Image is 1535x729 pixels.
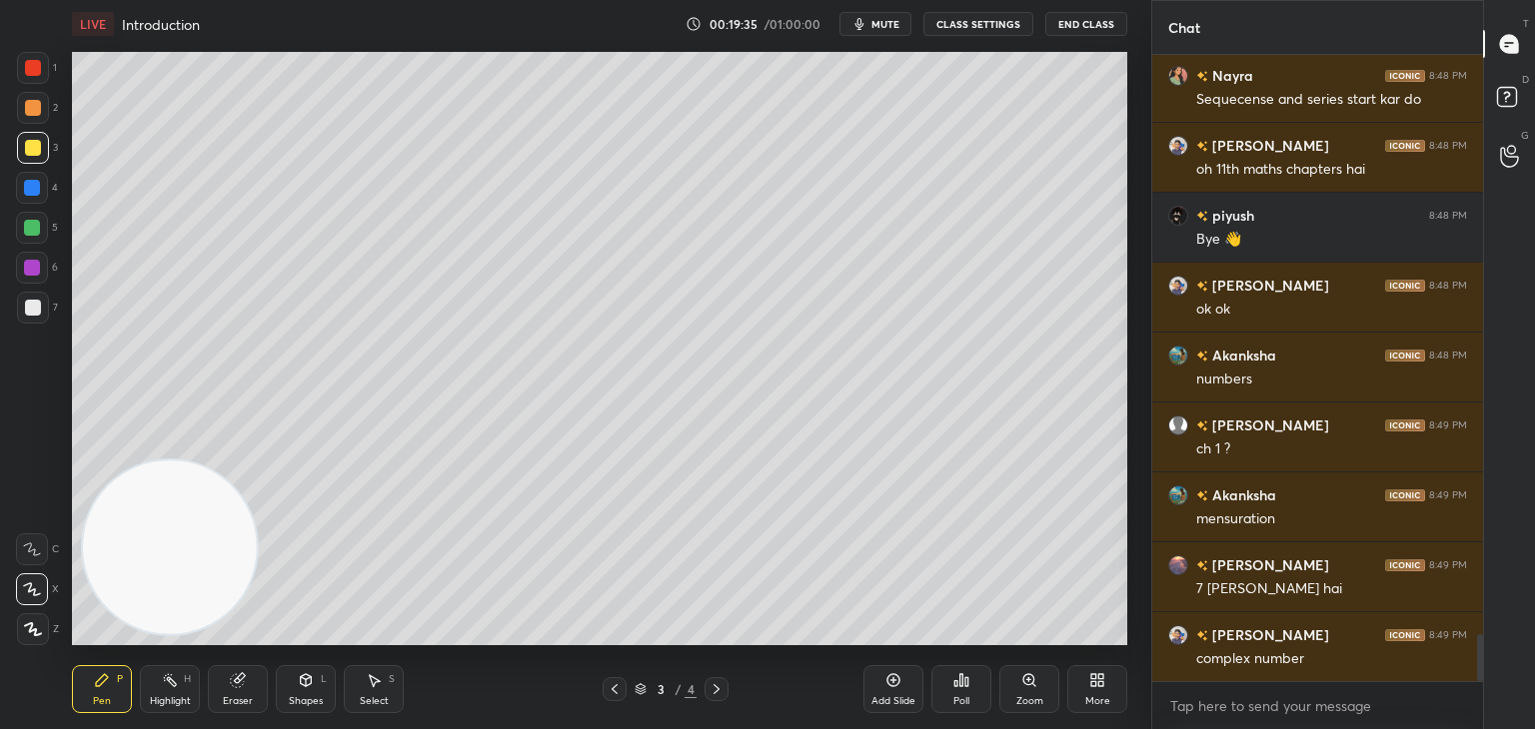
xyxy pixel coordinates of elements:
[1429,350,1467,362] div: 8:48 PM
[1168,206,1188,226] img: d713d8edbcb0471ca10328a070e36bdd.jpg
[1208,554,1329,575] h6: [PERSON_NAME]
[223,696,253,706] div: Eraser
[1196,141,1208,152] img: no-rating-badge.077c3623.svg
[1168,415,1188,435] img: default.png
[1429,489,1467,501] div: 8:49 PM
[1385,489,1425,501] img: iconic-dark.1390631f.png
[953,696,969,706] div: Poll
[1196,160,1467,180] div: oh 11th maths chapters hai
[1385,419,1425,431] img: iconic-dark.1390631f.png
[1168,136,1188,156] img: d9be910584774f409e88e52fcaf802a4.jpg
[17,52,57,84] div: 1
[1429,140,1467,152] div: 8:48 PM
[1196,649,1467,669] div: complex number
[117,674,123,684] div: P
[1196,300,1467,320] div: ok ok
[651,683,671,695] div: 3
[16,172,58,204] div: 4
[1385,350,1425,362] img: iconic-dark.1390631f.png
[1208,345,1276,365] h6: Akanksha
[1429,280,1467,292] div: 8:48 PM
[16,212,58,244] div: 5
[16,252,58,284] div: 6
[1429,629,1467,641] div: 8:49 PM
[923,12,1033,36] button: CLASS SETTINGS
[17,613,59,645] div: Z
[1152,1,1216,54] p: Chat
[1196,351,1208,362] img: no-rating-badge.077c3623.svg
[685,680,697,698] div: 4
[1523,16,1529,31] p: T
[1168,276,1188,296] img: d9be910584774f409e88e52fcaf802a4.jpg
[1196,579,1467,599] div: 7 [PERSON_NAME] hai
[1208,414,1329,435] h6: [PERSON_NAME]
[675,683,681,695] div: /
[1385,280,1425,292] img: iconic-dark.1390631f.png
[1208,135,1329,156] h6: [PERSON_NAME]
[1208,275,1329,296] h6: [PERSON_NAME]
[1196,230,1467,250] div: Bye 👋
[1429,419,1467,431] div: 8:49 PM
[389,674,395,684] div: S
[17,292,58,324] div: 7
[1429,210,1467,222] div: 8:48 PM
[1168,346,1188,365] img: 75525286b9fc476e9811fc1bbed32f4b.jpg
[16,573,59,605] div: X
[1208,624,1329,645] h6: [PERSON_NAME]
[1196,281,1208,292] img: no-rating-badge.077c3623.svg
[1016,696,1043,706] div: Zoom
[1196,630,1208,641] img: no-rating-badge.077c3623.svg
[1196,439,1467,459] div: ch 1 ?
[1208,65,1253,86] h6: Nayra
[1522,72,1529,87] p: D
[1385,140,1425,152] img: iconic-dark.1390631f.png
[1085,696,1110,706] div: More
[289,696,323,706] div: Shapes
[1168,66,1188,86] img: cefa96f7132d417eb9eff3bb7cad89c9.jpg
[1208,484,1276,505] h6: Akanksha
[17,132,58,164] div: 3
[1196,369,1467,389] div: numbers
[1196,211,1208,222] img: no-rating-badge.077c3623.svg
[1196,420,1208,431] img: no-rating-badge.077c3623.svg
[871,696,915,706] div: Add Slide
[1152,55,1483,682] div: grid
[360,696,389,706] div: Select
[1385,70,1425,82] img: iconic-dark.1390631f.png
[1196,560,1208,571] img: no-rating-badge.077c3623.svg
[1168,625,1188,645] img: d9be910584774f409e88e52fcaf802a4.jpg
[184,674,191,684] div: H
[1045,12,1127,36] button: End Class
[150,696,191,706] div: Highlight
[122,15,200,34] h4: Introduction
[72,12,114,36] div: LIVE
[1196,71,1208,82] img: no-rating-badge.077c3623.svg
[17,92,58,124] div: 2
[839,12,911,36] button: mute
[93,696,111,706] div: Pen
[1196,90,1467,110] div: Sequecense and series start kar do
[1521,128,1529,143] p: G
[1385,629,1425,641] img: iconic-dark.1390631f.png
[1196,509,1467,529] div: mensuration
[1429,70,1467,82] div: 8:48 PM
[1168,485,1188,505] img: 75525286b9fc476e9811fc1bbed32f4b.jpg
[1429,559,1467,571] div: 8:49 PM
[1168,555,1188,575] img: ddd7504eb1bc499394786e5ac8c2a355.jpg
[871,17,899,31] span: mute
[321,674,327,684] div: L
[1208,205,1254,226] h6: piyush
[16,533,59,565] div: C
[1385,559,1425,571] img: iconic-dark.1390631f.png
[1196,490,1208,501] img: no-rating-badge.077c3623.svg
